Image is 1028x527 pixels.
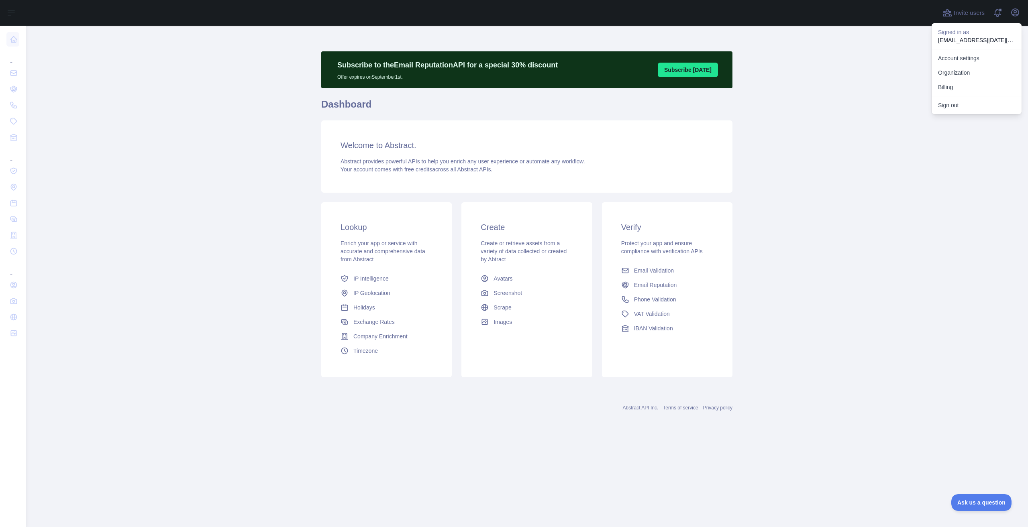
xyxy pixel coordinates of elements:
[337,300,436,315] a: Holidays
[634,324,673,332] span: IBAN Validation
[932,51,1022,65] a: Account settings
[938,28,1015,36] p: Signed in as
[932,98,1022,112] button: Sign out
[353,303,375,311] span: Holidays
[618,321,716,336] a: IBAN Validation
[938,36,1015,44] p: [EMAIL_ADDRESS][DATE][DOMAIN_NAME]
[341,166,492,173] span: Your account comes with across all Abstract APIs.
[477,315,576,329] a: Images
[341,158,585,165] span: Abstract provides powerful APIs to help you enrich any user experience or automate any workflow.
[6,260,19,276] div: ...
[494,318,512,326] span: Images
[353,275,389,283] span: IP Intelligence
[951,494,1012,511] iframe: Toggle Customer Support
[481,240,567,262] span: Create or retrieve assets from a variety of data collected or created by Abtract
[337,286,436,300] a: IP Geolocation
[337,59,558,71] p: Subscribe to the Email Reputation API for a special 30 % discount
[337,315,436,329] a: Exchange Rates
[341,222,432,233] h3: Lookup
[353,332,408,340] span: Company Enrichment
[658,63,718,77] button: Subscribe [DATE]
[477,300,576,315] a: Scrape
[494,303,511,311] span: Scrape
[663,405,698,411] a: Terms of service
[618,307,716,321] a: VAT Validation
[353,318,395,326] span: Exchange Rates
[6,48,19,64] div: ...
[932,65,1022,80] a: Organization
[703,405,732,411] a: Privacy policy
[337,329,436,344] a: Company Enrichment
[941,6,986,19] button: Invite users
[932,80,1022,94] button: Billing
[341,140,713,151] h3: Welcome to Abstract.
[477,286,576,300] a: Screenshot
[634,295,676,303] span: Phone Validation
[618,278,716,292] a: Email Reputation
[481,222,573,233] h3: Create
[623,405,659,411] a: Abstract API Inc.
[353,347,378,355] span: Timezone
[618,292,716,307] a: Phone Validation
[494,275,512,283] span: Avatars
[494,289,522,297] span: Screenshot
[954,8,985,18] span: Invite users
[477,271,576,286] a: Avatars
[621,222,713,233] h3: Verify
[337,71,558,80] p: Offer expires on September 1st.
[341,240,425,262] span: Enrich your app or service with accurate and comprehensive data from Abstract
[6,146,19,162] div: ...
[337,271,436,286] a: IP Intelligence
[353,289,390,297] span: IP Geolocation
[634,310,670,318] span: VAT Validation
[321,98,732,117] h1: Dashboard
[337,344,436,358] a: Timezone
[404,166,432,173] span: free credits
[634,281,677,289] span: Email Reputation
[618,263,716,278] a: Email Validation
[634,267,674,275] span: Email Validation
[621,240,703,254] span: Protect your app and ensure compliance with verification APIs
